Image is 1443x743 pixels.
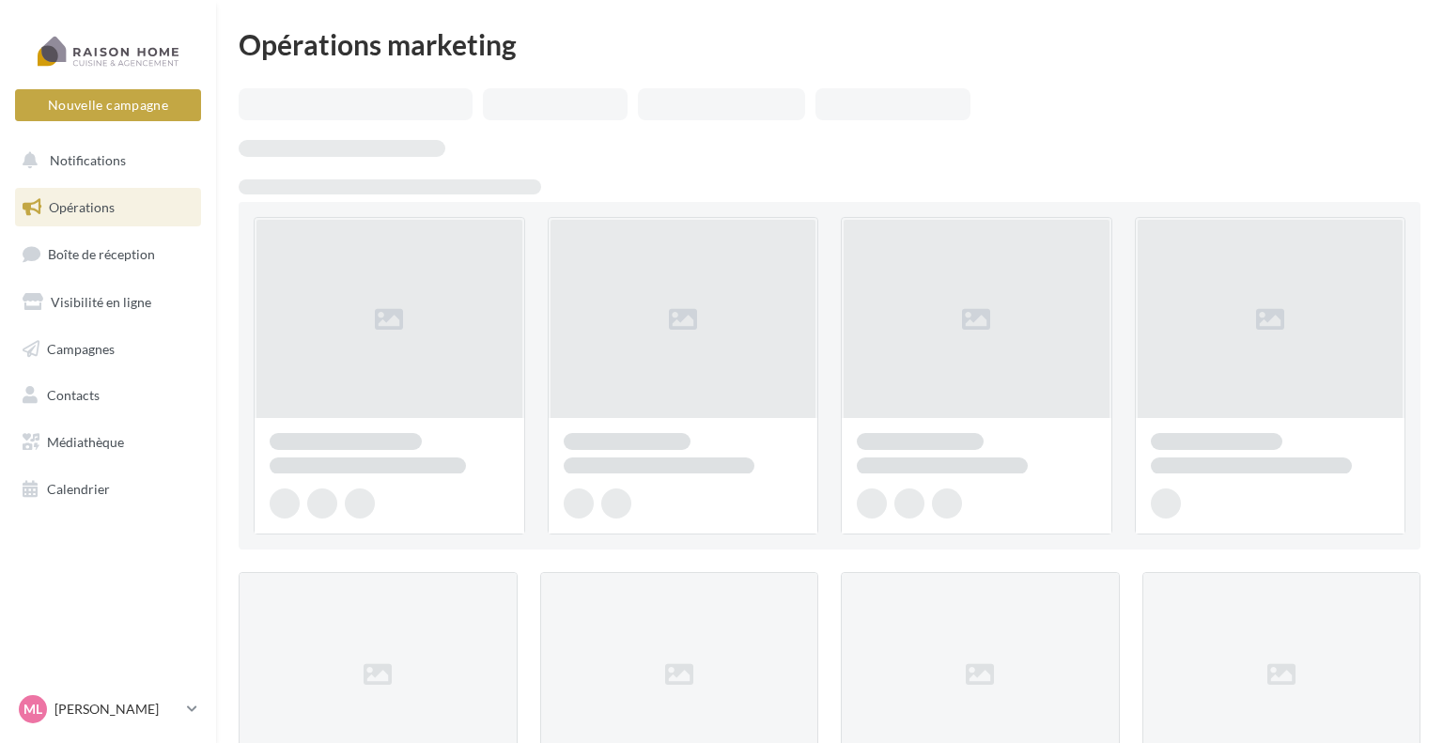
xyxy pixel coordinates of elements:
[47,387,100,403] span: Contacts
[11,234,205,274] a: Boîte de réception
[47,340,115,356] span: Campagnes
[11,330,205,369] a: Campagnes
[48,246,155,262] span: Boîte de réception
[49,199,115,215] span: Opérations
[23,700,42,719] span: Ml
[50,152,126,168] span: Notifications
[11,470,205,509] a: Calendrier
[47,434,124,450] span: Médiathèque
[54,700,179,719] p: [PERSON_NAME]
[11,141,197,180] button: Notifications
[239,30,1420,58] div: Opérations marketing
[11,188,205,227] a: Opérations
[15,691,201,727] a: Ml [PERSON_NAME]
[51,294,151,310] span: Visibilité en ligne
[11,283,205,322] a: Visibilité en ligne
[11,376,205,415] a: Contacts
[11,423,205,462] a: Médiathèque
[47,481,110,497] span: Calendrier
[15,89,201,121] button: Nouvelle campagne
